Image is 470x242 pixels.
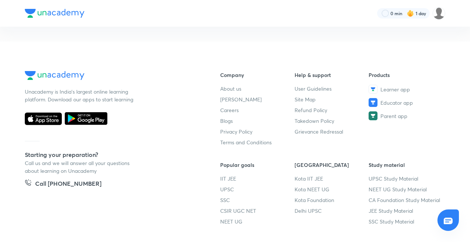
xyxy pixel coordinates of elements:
[295,196,369,204] a: Kota Foundation
[369,85,443,94] a: Learner app
[220,95,295,103] a: [PERSON_NAME]
[25,150,197,159] h5: Starting your preparation?
[380,99,413,107] span: Educator app
[220,185,295,193] a: UPSC
[369,111,377,120] img: Parent app
[369,196,443,204] a: CA Foundation Study Material
[220,196,295,204] a: SSC
[220,218,295,225] a: NEET UG
[220,138,295,146] a: Terms and Conditions
[220,175,295,182] a: IIT JEE
[25,71,197,82] a: Company Logo
[25,71,84,80] img: Company Logo
[220,207,295,215] a: CSIR UGC NET
[369,98,377,107] img: Educator app
[25,88,136,103] p: Unacademy is India’s largest online learning platform. Download our apps to start learning
[369,98,443,107] a: Educator app
[35,179,101,189] h5: Call [PHONE_NUMBER]
[369,161,443,169] h6: Study material
[369,85,377,94] img: Learner app
[295,185,369,193] a: Kota NEET UG
[295,161,369,169] h6: [GEOGRAPHIC_DATA]
[369,175,443,182] a: UPSC Study Material
[220,161,295,169] h6: Popular goals
[295,106,369,114] a: Refund Policy
[220,117,295,125] a: Blogs
[369,185,443,193] a: NEET UG Study Material
[25,9,84,18] img: Company Logo
[295,71,369,79] h6: Help & support
[25,179,101,189] a: Call [PHONE_NUMBER]
[369,71,443,79] h6: Products
[220,71,295,79] h6: Company
[433,7,445,20] img: Geetha
[220,106,239,114] span: Careers
[407,10,414,17] img: streak
[295,128,369,135] a: Grievance Redressal
[295,117,369,125] a: Takedown Policy
[295,207,369,215] a: Delhi UPSC
[220,128,295,135] a: Privacy Policy
[295,85,369,93] a: User Guidelines
[369,207,443,215] a: JEE Study Material
[220,106,295,114] a: Careers
[220,85,295,93] a: About us
[380,85,410,93] span: Learner app
[25,159,136,175] p: Call us and we will answer all your questions about learning on Unacademy
[380,112,407,120] span: Parent app
[369,218,443,225] a: SSC Study Material
[369,111,443,120] a: Parent app
[295,175,369,182] a: Kota IIT JEE
[295,95,369,103] a: Site Map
